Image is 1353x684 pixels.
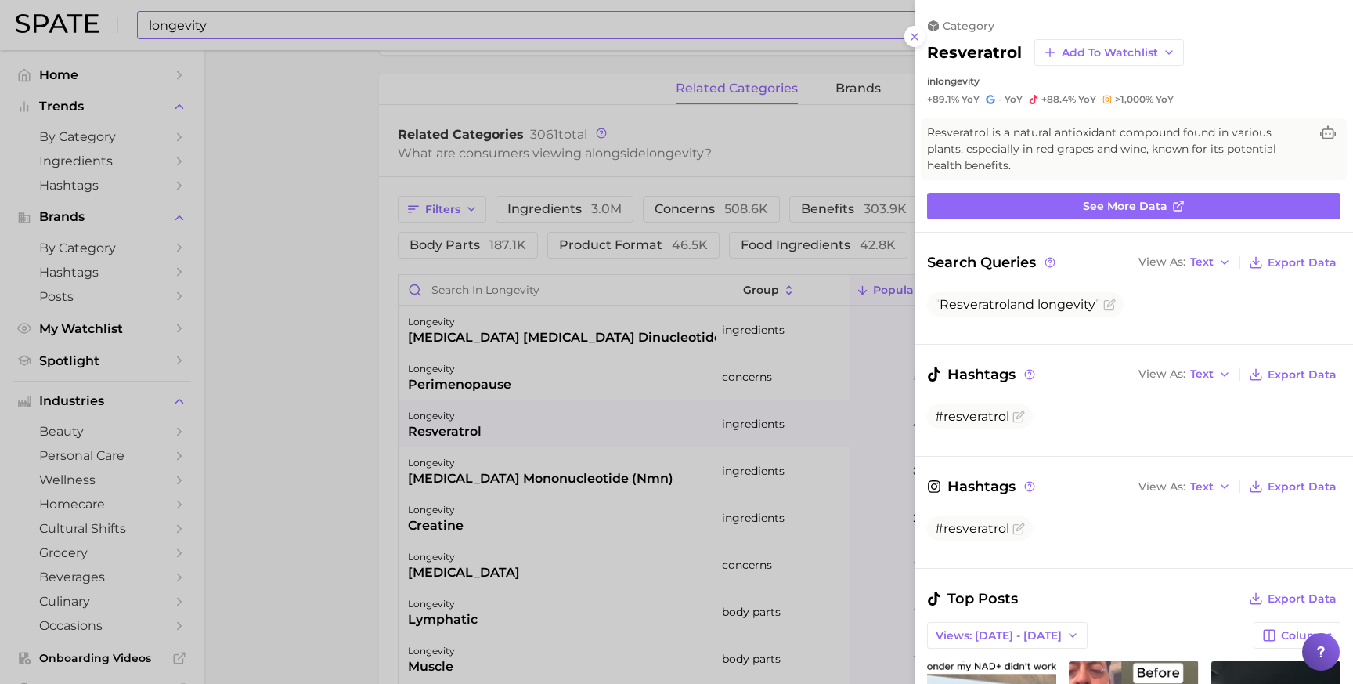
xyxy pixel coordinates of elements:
button: View AsText [1135,364,1235,385]
h2: resveratrol [927,43,1022,62]
span: View As [1138,370,1185,378]
button: Export Data [1245,476,1340,498]
span: >1,000% [1115,93,1153,105]
span: longevity [936,75,980,87]
a: See more data [927,193,1340,219]
button: Flag as miscategorized or irrelevant [1012,411,1025,423]
span: #resveratrol [935,521,1009,536]
span: Search Queries [927,252,1058,273]
span: View As [1138,483,1185,491]
button: Flag as miscategorized or irrelevant [1103,299,1116,311]
span: Resveratrol is a natural antioxidant compound found in various plants, especially in red grapes a... [927,125,1309,174]
span: Export Data [1268,480,1337,494]
button: Export Data [1245,588,1340,610]
span: #resveratrol [935,409,1009,424]
span: and longevity [935,297,1100,312]
span: YoY [962,93,980,106]
span: Top Posts [927,588,1018,610]
button: View AsText [1135,476,1235,497]
button: Views: [DATE] - [DATE] [927,622,1088,649]
button: Add to Watchlist [1034,39,1184,66]
span: YoY [1078,93,1096,106]
span: - [998,93,1002,105]
button: View AsText [1135,252,1235,273]
span: Hashtags [927,476,1037,498]
span: Columns [1281,629,1332,642]
span: category [943,19,994,33]
div: in [927,75,1340,87]
span: See more data [1083,200,1167,213]
span: Text [1190,483,1214,491]
span: +88.4% [1041,93,1076,105]
span: View As [1138,258,1185,266]
span: YoY [1156,93,1174,106]
span: Text [1190,258,1214,266]
span: Export Data [1268,592,1337,606]
button: Columns [1254,622,1340,649]
span: YoY [1005,93,1023,106]
span: Resveratrol [940,297,1010,312]
span: +89.1% [927,93,959,105]
button: Export Data [1245,252,1340,273]
span: Export Data [1268,368,1337,382]
span: Add to Watchlist [1062,46,1158,60]
span: Hashtags [927,364,1037,385]
span: Export Data [1268,256,1337,270]
span: Views: [DATE] - [DATE] [936,629,1062,642]
span: Text [1190,370,1214,378]
button: Export Data [1245,364,1340,385]
button: Flag as miscategorized or irrelevant [1012,523,1025,535]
